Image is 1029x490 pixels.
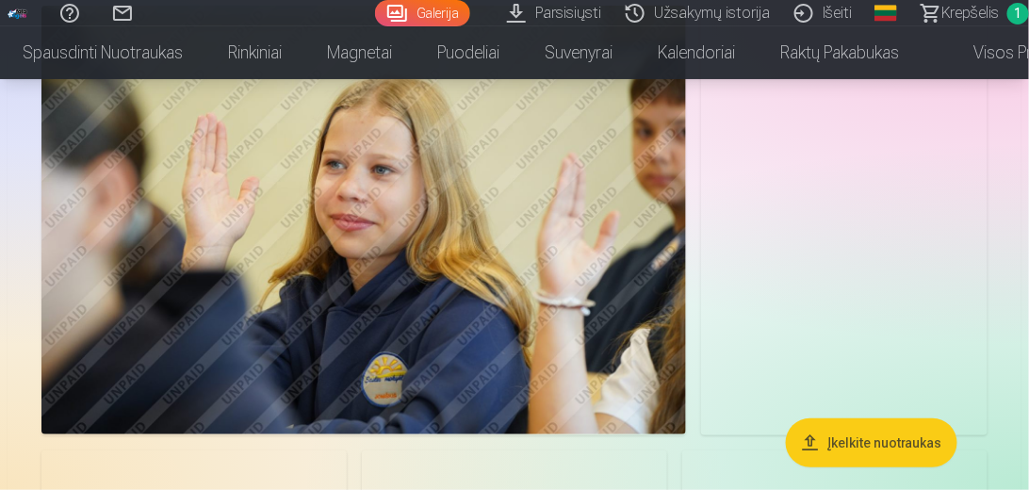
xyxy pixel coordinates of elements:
[522,26,635,79] a: Suvenyrai
[415,26,522,79] a: Puodeliai
[304,26,415,79] a: Magnetai
[786,418,957,467] button: Įkelkite nuotraukas
[1007,3,1029,24] span: 1
[8,8,28,19] img: /fa2
[205,26,304,79] a: Rinkiniai
[942,2,1000,24] span: Krepšelis
[635,26,758,79] a: Kalendoriai
[758,26,922,79] a: Raktų pakabukas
